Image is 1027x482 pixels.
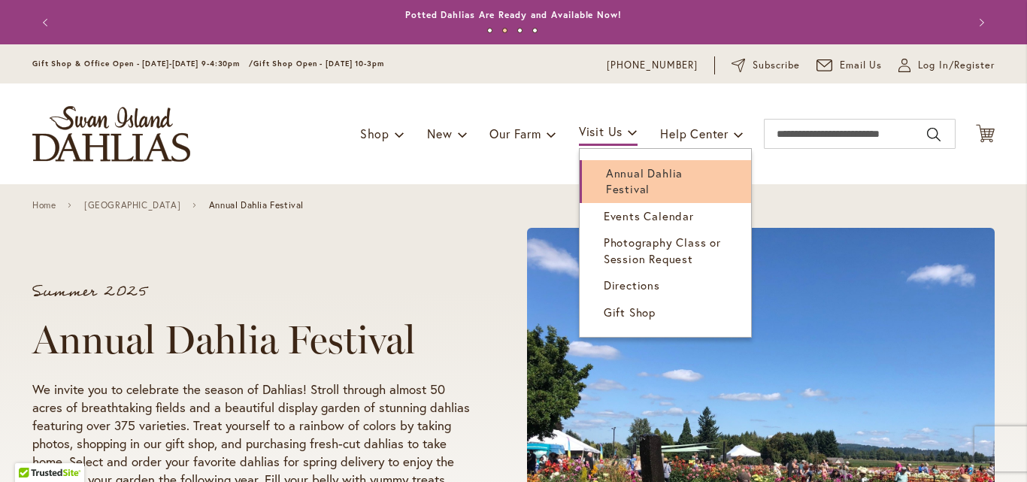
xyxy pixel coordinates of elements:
[607,58,698,73] a: [PHONE_NUMBER]
[532,28,538,33] button: 4 of 4
[965,8,995,38] button: Next
[604,277,660,293] span: Directions
[32,59,253,68] span: Gift Shop & Office Open - [DATE]-[DATE] 9-4:30pm /
[732,58,800,73] a: Subscribe
[405,9,622,20] a: Potted Dahlias Are Ready and Available Now!
[32,200,56,211] a: Home
[253,59,384,68] span: Gift Shop Open - [DATE] 10-3pm
[816,58,883,73] a: Email Us
[840,58,883,73] span: Email Us
[360,126,389,141] span: Shop
[604,208,694,223] span: Events Calendar
[84,200,180,211] a: [GEOGRAPHIC_DATA]
[517,28,523,33] button: 3 of 4
[660,126,729,141] span: Help Center
[209,200,304,211] span: Annual Dahlia Festival
[489,126,541,141] span: Our Farm
[753,58,800,73] span: Subscribe
[427,126,452,141] span: New
[606,165,683,196] span: Annual Dahlia Festival
[604,305,656,320] span: Gift Shop
[502,28,507,33] button: 2 of 4
[32,8,62,38] button: Previous
[918,58,995,73] span: Log In/Register
[604,235,721,265] span: Photography Class or Session Request
[32,317,470,362] h1: Annual Dahlia Festival
[32,284,470,299] p: Summer 2025
[487,28,492,33] button: 1 of 4
[32,106,190,162] a: store logo
[898,58,995,73] a: Log In/Register
[579,123,623,139] span: Visit Us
